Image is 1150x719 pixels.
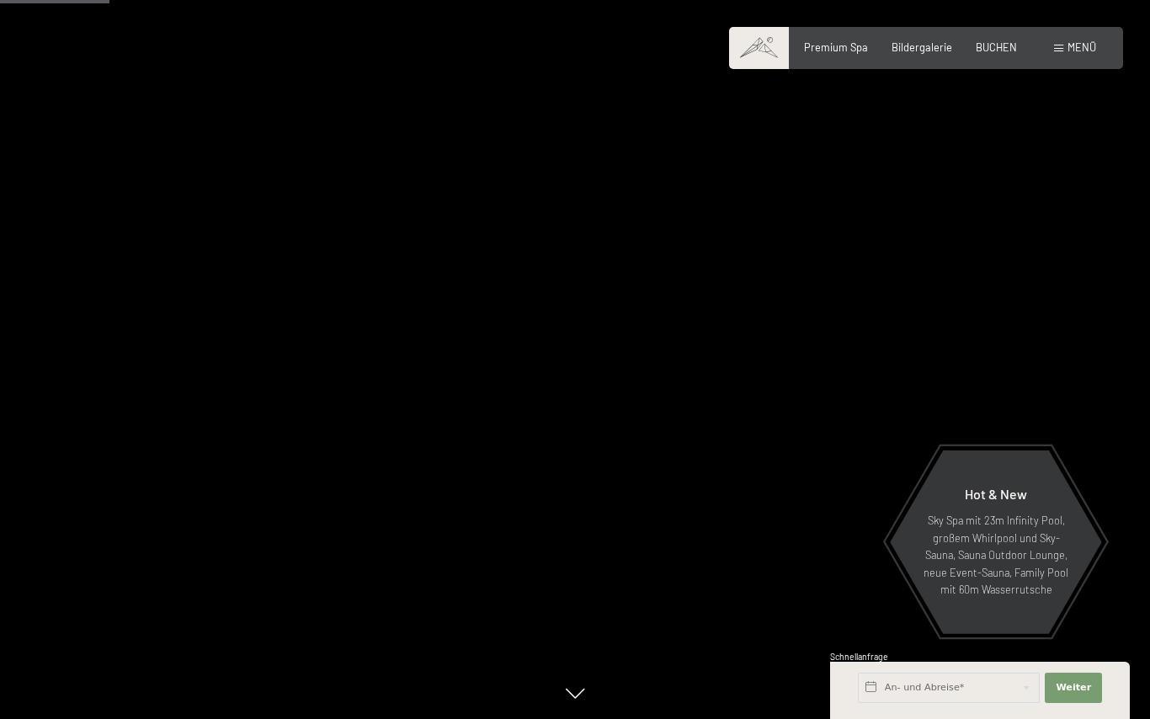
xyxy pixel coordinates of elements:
[923,512,1069,598] p: Sky Spa mit 23m Infinity Pool, großem Whirlpool und Sky-Sauna, Sauna Outdoor Lounge, neue Event-S...
[1045,673,1102,703] button: Weiter
[965,486,1027,502] span: Hot & New
[1056,681,1091,695] span: Weiter
[889,450,1103,635] a: Hot & New Sky Spa mit 23m Infinity Pool, großem Whirlpool und Sky-Sauna, Sauna Outdoor Lounge, ne...
[804,40,868,54] a: Premium Spa
[830,652,888,662] span: Schnellanfrage
[1067,40,1096,54] span: Menü
[976,40,1017,54] a: BUCHEN
[892,40,952,54] a: Bildergalerie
